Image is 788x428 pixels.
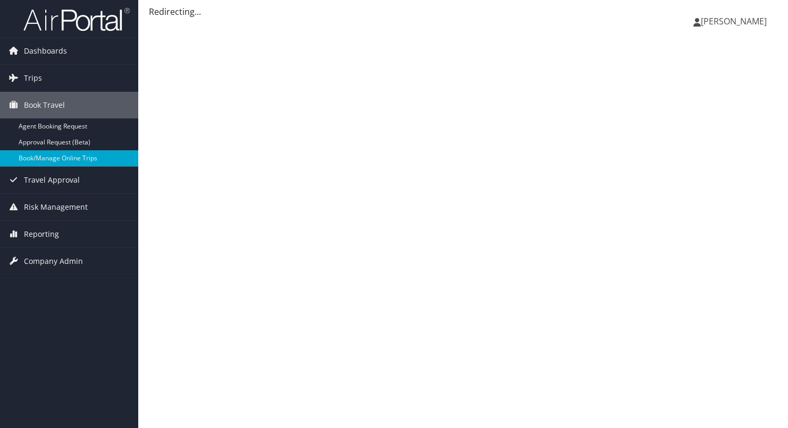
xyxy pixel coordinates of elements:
[24,92,65,118] span: Book Travel
[24,221,59,247] span: Reporting
[24,167,80,193] span: Travel Approval
[24,38,67,64] span: Dashboards
[24,248,83,275] span: Company Admin
[701,15,767,27] span: [PERSON_NAME]
[24,194,88,220] span: Risk Management
[149,5,777,18] div: Redirecting...
[693,5,777,37] a: [PERSON_NAME]
[24,65,42,91] span: Trips
[23,7,130,32] img: airportal-logo.png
